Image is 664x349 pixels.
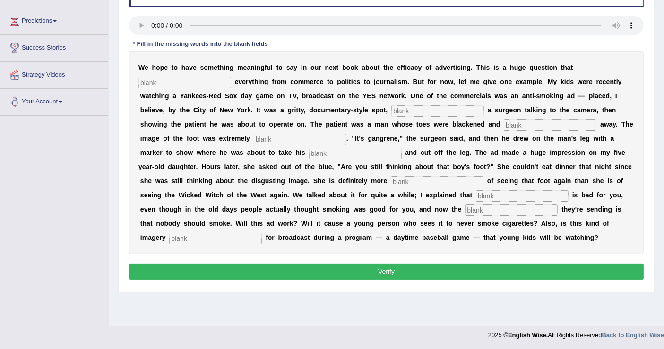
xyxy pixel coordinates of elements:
[203,92,207,100] b: s
[464,92,470,100] b: m
[537,78,539,85] b: l
[0,62,108,85] a: Strategy Videos
[614,78,616,85] b: t
[428,78,430,85] b: f
[129,264,644,280] button: Verify
[444,78,448,85] b: o
[425,64,430,71] b: o
[230,64,234,71] b: g
[586,78,589,85] b: r
[538,64,542,71] b: e
[427,92,431,100] b: o
[583,78,586,85] b: e
[402,78,407,85] b: m
[319,64,321,71] b: r
[487,92,491,100] b: s
[242,78,246,85] b: e
[407,78,409,85] b: .
[365,64,370,71] b: b
[155,92,159,100] b: h
[564,78,566,85] b: i
[349,92,352,100] b: t
[249,78,252,85] b: y
[413,78,418,85] b: B
[495,64,499,71] b: s
[589,78,593,85] b: e
[398,78,402,85] b: s
[500,78,504,85] b: o
[566,78,570,85] b: d
[293,92,296,100] b: V
[411,64,414,71] b: a
[129,40,272,49] div: * Fill in the missing words into the blank fields
[606,78,610,85] b: e
[461,64,463,71] b: i
[237,64,243,71] b: m
[371,92,376,100] b: S
[602,332,664,339] a: Back to English Wise
[545,64,547,71] b: t
[336,64,339,71] b: t
[480,64,484,71] b: h
[173,64,178,71] b: o
[341,78,345,85] b: o
[252,78,254,85] b: t
[345,78,347,85] b: l
[514,64,518,71] b: u
[548,78,553,85] b: M
[151,92,155,100] b: c
[138,77,231,88] input: blank
[246,78,248,85] b: r
[453,78,455,85] b: ,
[504,78,509,85] b: n
[482,92,485,100] b: a
[511,92,515,100] b: a
[320,78,324,85] b: e
[476,64,481,71] b: T
[337,92,342,100] b: o
[316,78,320,85] b: c
[387,78,391,85] b: n
[383,64,386,71] b: t
[235,78,239,85] b: e
[460,78,464,85] b: e
[522,92,526,100] b: a
[437,92,439,100] b: t
[351,78,353,85] b: i
[610,78,614,85] b: n
[0,8,108,32] a: Predictions
[407,64,411,71] b: c
[209,92,214,100] b: R
[327,78,329,85] b: t
[515,92,519,100] b: n
[296,92,298,100] b: ,
[259,78,260,85] b: i
[199,92,203,100] b: e
[454,92,458,100] b: o
[146,92,149,100] b: a
[553,64,557,71] b: n
[401,92,405,100] b: k
[192,92,196,100] b: k
[443,92,447,100] b: e
[534,64,538,71] b: u
[351,92,355,100] b: h
[214,64,217,71] b: e
[328,92,331,100] b: s
[420,92,423,100] b: e
[370,64,374,71] b: o
[329,78,334,85] b: o
[414,64,418,71] b: c
[366,78,371,85] b: o
[278,64,283,71] b: o
[293,64,297,71] b: y
[353,78,357,85] b: c
[439,92,443,100] b: h
[193,64,197,71] b: e
[503,64,507,71] b: a
[448,78,453,85] b: w
[302,92,306,100] b: b
[526,92,530,100] b: n
[523,78,527,85] b: a
[480,92,482,100] b: i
